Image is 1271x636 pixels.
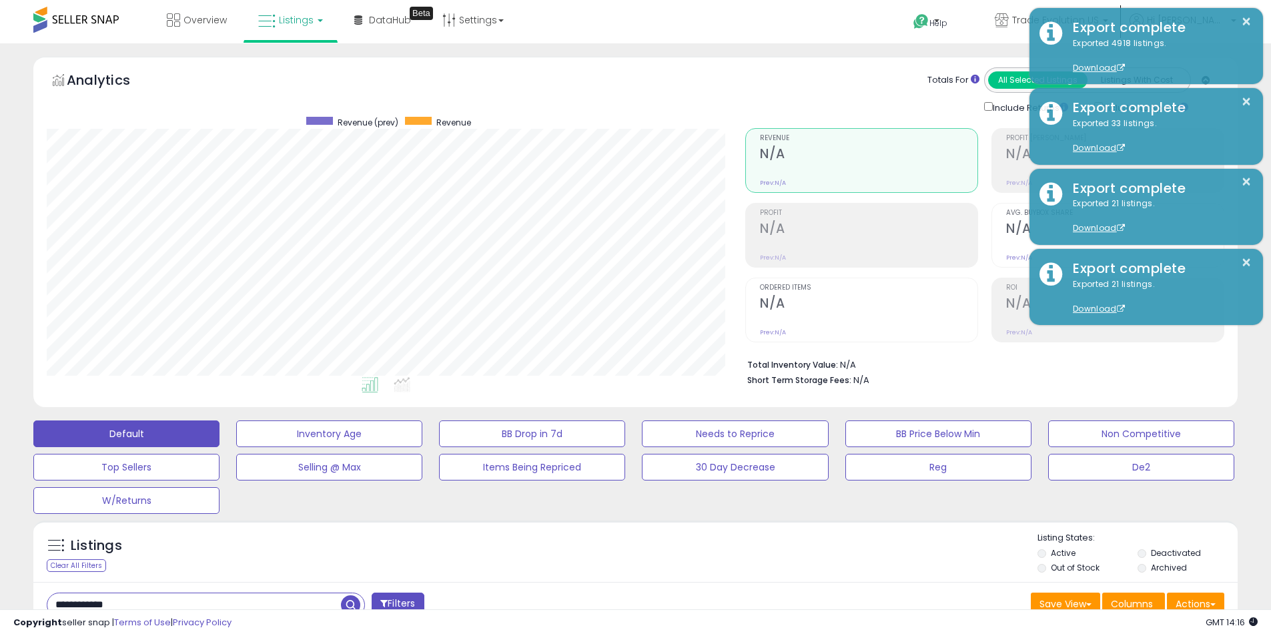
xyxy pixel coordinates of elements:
[988,71,1088,89] button: All Selected Listings
[760,296,977,314] h2: N/A
[747,356,1214,372] li: N/A
[1063,179,1253,198] div: Export complete
[1063,259,1253,278] div: Export complete
[747,359,838,370] b: Total Inventory Value:
[1051,547,1076,559] label: Active
[760,221,977,239] h2: N/A
[1063,98,1253,117] div: Export complete
[33,420,220,447] button: Default
[1241,93,1252,110] button: ×
[33,454,220,481] button: Top Sellers
[1063,18,1253,37] div: Export complete
[1006,296,1224,314] h2: N/A
[439,420,625,447] button: BB Drop in 7d
[372,593,424,616] button: Filters
[1012,13,1099,27] span: Trade Evolution US
[1063,117,1253,155] div: Exported 33 listings.
[1063,278,1253,316] div: Exported 21 listings.
[173,616,232,629] a: Privacy Policy
[1037,532,1238,545] p: Listing States:
[760,254,786,262] small: Prev: N/A
[47,559,106,572] div: Clear All Filters
[236,420,422,447] button: Inventory Age
[927,74,979,87] div: Totals For
[760,210,977,217] span: Profit
[1241,13,1252,30] button: ×
[1073,303,1125,314] a: Download
[1167,593,1224,615] button: Actions
[1073,142,1125,153] a: Download
[436,117,471,128] span: Revenue
[410,7,433,20] div: Tooltip anchor
[1073,222,1125,234] a: Download
[1051,562,1100,573] label: Out of Stock
[1111,597,1153,611] span: Columns
[1063,198,1253,235] div: Exported 21 listings.
[913,13,929,30] i: Get Help
[1063,37,1253,75] div: Exported 4918 listings.
[1102,593,1165,615] button: Columns
[903,3,973,43] a: Help
[1031,593,1100,615] button: Save View
[13,617,232,629] div: seller snap | |
[369,13,411,27] span: DataHub
[1151,562,1187,573] label: Archived
[183,13,227,27] span: Overview
[71,537,122,555] h5: Listings
[1048,420,1234,447] button: Non Competitive
[1006,284,1224,292] span: ROI
[1073,62,1125,73] a: Download
[1048,454,1234,481] button: De2
[974,99,1084,115] div: Include Returns
[853,374,869,386] span: N/A
[279,13,314,27] span: Listings
[760,284,977,292] span: Ordered Items
[114,616,171,629] a: Terms of Use
[439,454,625,481] button: Items Being Repriced
[1006,210,1224,217] span: Avg. Buybox Share
[642,454,828,481] button: 30 Day Decrease
[1206,616,1258,629] span: 2025-10-10 14:16 GMT
[760,328,786,336] small: Prev: N/A
[845,420,1031,447] button: BB Price Below Min
[1006,221,1224,239] h2: N/A
[760,179,786,187] small: Prev: N/A
[760,146,977,164] h2: N/A
[1006,135,1224,142] span: Profit [PERSON_NAME]
[747,374,851,386] b: Short Term Storage Fees:
[1241,254,1252,271] button: ×
[845,454,1031,481] button: Reg
[929,17,947,29] span: Help
[236,454,422,481] button: Selling @ Max
[33,487,220,514] button: W/Returns
[67,71,156,93] h5: Analytics
[1241,174,1252,190] button: ×
[1006,254,1032,262] small: Prev: N/A
[1006,146,1224,164] h2: N/A
[13,616,62,629] strong: Copyright
[1006,328,1032,336] small: Prev: N/A
[1006,179,1032,187] small: Prev: N/A
[1151,547,1201,559] label: Deactivated
[338,117,398,128] span: Revenue (prev)
[642,420,828,447] button: Needs to Reprice
[760,135,977,142] span: Revenue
